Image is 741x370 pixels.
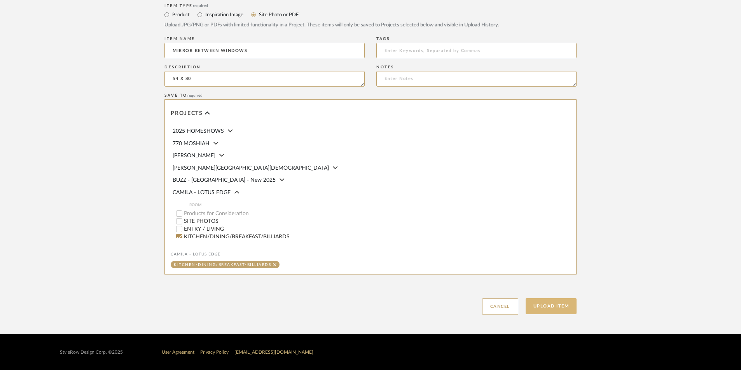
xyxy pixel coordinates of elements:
label: Product [171,10,190,19]
div: Tags [376,36,577,41]
div: Save To [164,93,577,98]
span: CAMILA - LOTUS EDGE [173,190,231,195]
button: Upload Item [526,298,577,314]
label: Inspiration Image [204,10,243,19]
label: Site Photo or PDF [258,10,299,19]
label: ENTRY / LIVING [184,226,365,232]
div: Upload JPG/PNG or PDFs with limited functionality in a Project. These items will only be saved to... [164,21,577,29]
input: Enter Name [164,43,365,58]
div: CAMILA - LOTUS EDGE [171,252,365,257]
a: [EMAIL_ADDRESS][DOMAIN_NAME] [234,350,313,354]
button: Cancel [482,298,518,315]
span: required [193,4,208,8]
span: ROOM [189,202,365,208]
div: Item Type [164,3,577,8]
mat-radio-group: Select item type [164,10,577,19]
span: BUZZ - [GEOGRAPHIC_DATA] - New 2025 [173,177,276,183]
div: Description [164,65,365,69]
div: KITCHEN/DINING/BREAKFAST/BILLIARDS [174,263,271,267]
label: SITE PHOTOS [184,219,365,224]
div: StyleRow Design Corp. ©2025 [60,349,123,355]
span: [PERSON_NAME][GEOGRAPHIC_DATA][DEMOGRAPHIC_DATA] [173,165,329,171]
span: [PERSON_NAME] [173,153,215,158]
div: Notes [376,65,577,69]
span: 2025 HOMESHOWS [173,129,224,134]
a: Privacy Policy [200,350,229,354]
span: Projects [171,110,203,117]
input: Enter Keywords, Separated by Commas [376,43,577,58]
label: KITCHEN/DINING/BREAKFAST/BILLIARDS [184,234,365,240]
span: required [187,94,203,97]
a: User Agreement [162,350,194,354]
span: 770 MOSHIAH [173,141,210,146]
div: Item name [164,36,365,41]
